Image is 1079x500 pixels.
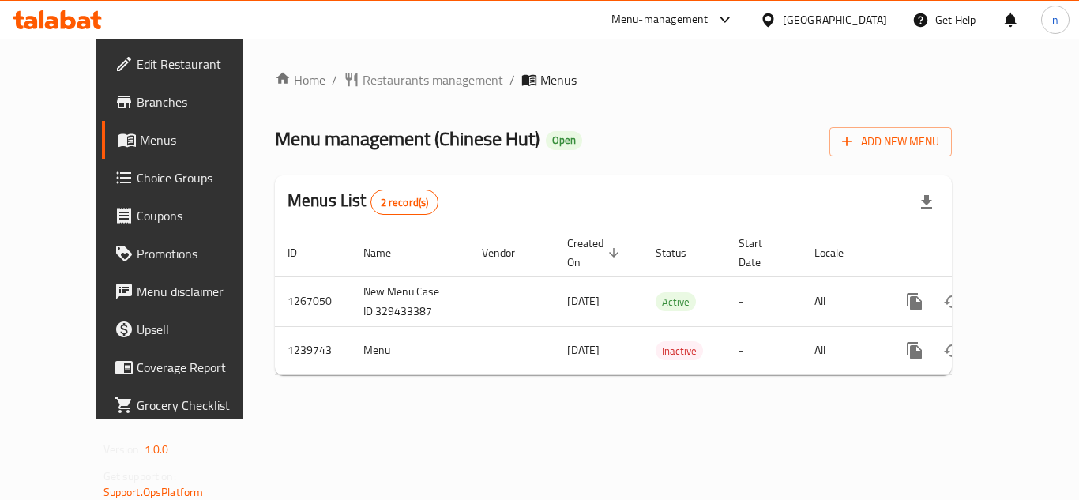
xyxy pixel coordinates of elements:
a: Menu disclaimer [102,273,276,310]
span: Version: [103,439,142,460]
h2: Menus List [288,189,438,215]
div: Total records count [370,190,439,215]
span: Created On [567,234,624,272]
div: Export file [908,183,946,221]
div: Menu-management [611,10,709,29]
li: / [332,70,337,89]
span: Locale [814,243,864,262]
a: Edit Restaurant [102,45,276,83]
a: Menus [102,121,276,159]
span: Menus [140,130,263,149]
span: Grocery Checklist [137,396,263,415]
th: Actions [883,229,1060,277]
td: 1267050 [275,276,351,326]
a: Upsell [102,310,276,348]
span: ID [288,243,318,262]
span: Edit Restaurant [137,55,263,73]
td: All [802,276,883,326]
span: Active [656,293,696,311]
span: Vendor [482,243,536,262]
span: Name [363,243,412,262]
span: [DATE] [567,291,600,311]
nav: breadcrumb [275,70,952,89]
span: Coverage Report [137,358,263,377]
span: Inactive [656,342,703,360]
li: / [509,70,515,89]
span: Get support on: [103,466,176,487]
span: Promotions [137,244,263,263]
a: Coupons [102,197,276,235]
td: All [802,326,883,374]
span: Menu disclaimer [137,282,263,301]
a: Choice Groups [102,159,276,197]
span: Coupons [137,206,263,225]
td: New Menu Case ID 329433387 [351,276,469,326]
span: [DATE] [567,340,600,360]
span: Branches [137,92,263,111]
div: Open [546,131,582,150]
button: Add New Menu [829,127,952,156]
span: Restaurants management [363,70,503,89]
span: Menu management ( Chinese Hut ) [275,121,539,156]
span: 1.0.0 [145,439,169,460]
span: Menus [540,70,577,89]
button: Change Status [934,283,972,321]
span: Start Date [739,234,783,272]
span: Add New Menu [842,132,939,152]
a: Promotions [102,235,276,273]
div: [GEOGRAPHIC_DATA] [783,11,887,28]
td: - [726,326,802,374]
span: Open [546,133,582,147]
td: 1239743 [275,326,351,374]
td: Menu [351,326,469,374]
table: enhanced table [275,229,1060,375]
span: n [1052,11,1058,28]
span: 2 record(s) [371,195,438,210]
button: more [896,332,934,370]
div: Inactive [656,341,703,360]
button: Change Status [934,332,972,370]
span: Status [656,243,707,262]
div: Active [656,292,696,311]
a: Grocery Checklist [102,386,276,424]
a: Home [275,70,325,89]
span: Upsell [137,320,263,339]
button: more [896,283,934,321]
a: Branches [102,83,276,121]
a: Coverage Report [102,348,276,386]
td: - [726,276,802,326]
a: Restaurants management [344,70,503,89]
span: Choice Groups [137,168,263,187]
